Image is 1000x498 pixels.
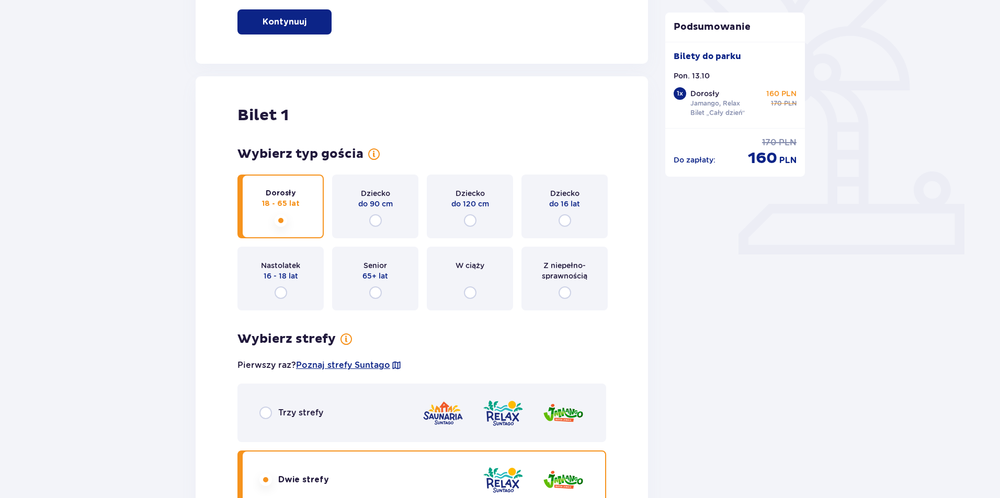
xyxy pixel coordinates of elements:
[665,21,805,33] p: Podsumowanie
[237,146,363,162] h3: Wybierz typ gościa
[261,260,300,271] span: Nastolatek
[549,199,580,209] span: do 16 lat
[422,398,464,428] img: Saunaria
[482,398,524,428] img: Relax
[361,188,390,199] span: Dziecko
[237,106,289,125] h2: Bilet 1
[362,271,388,281] span: 65+ lat
[690,99,740,108] p: Jamango, Relax
[264,271,298,281] span: 16 - 18 lat
[690,108,745,118] p: Bilet „Cały dzień”
[674,155,715,165] p: Do zapłaty :
[278,474,329,485] span: Dwie strefy
[358,199,393,209] span: do 90 cm
[237,9,332,34] button: Kontynuuj
[542,465,584,495] img: Jamango
[771,99,782,108] span: 170
[451,199,489,209] span: do 120 cm
[456,260,484,271] span: W ciąży
[266,188,296,199] span: Dorosły
[278,407,323,419] span: Trzy strefy
[237,360,402,371] p: Pierwszy raz?
[674,51,741,62] p: Bilety do parku
[779,137,797,148] span: PLN
[762,137,777,148] span: 170
[779,155,797,166] span: PLN
[482,465,524,495] img: Relax
[262,199,300,209] span: 18 - 65 lat
[784,99,797,108] span: PLN
[263,16,306,28] p: Kontynuuj
[237,331,336,347] h3: Wybierz strefy
[456,188,485,199] span: Dziecko
[674,71,710,81] p: Pon. 13.10
[542,398,584,428] img: Jamango
[531,260,598,281] span: Z niepełno­sprawnością
[690,88,719,99] p: Dorosły
[674,87,686,100] div: 1 x
[748,148,777,168] span: 160
[363,260,387,271] span: Senior
[550,188,579,199] span: Dziecko
[296,360,390,371] a: Poznaj strefy Suntago
[766,88,797,99] p: 160 PLN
